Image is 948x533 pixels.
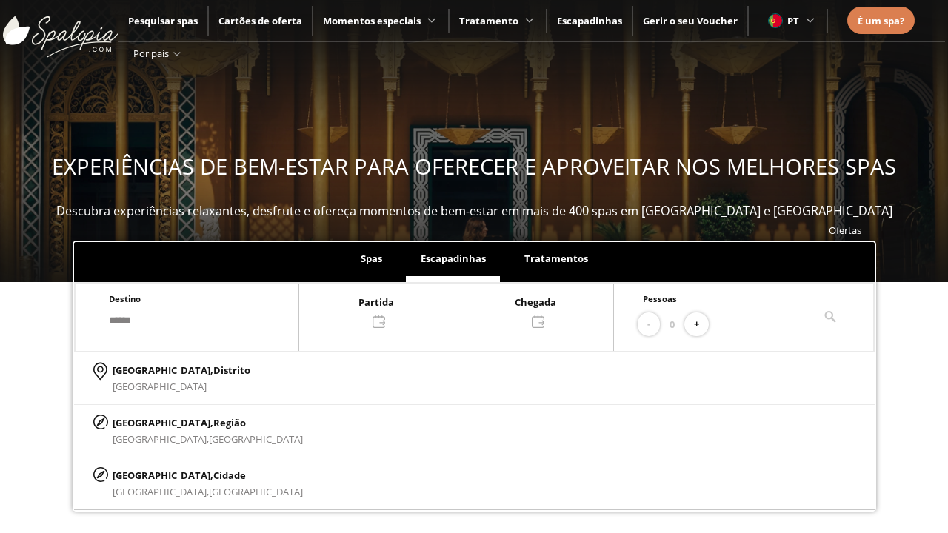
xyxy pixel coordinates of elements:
[643,293,677,304] span: Pessoas
[684,312,709,337] button: +
[113,432,209,446] span: [GEOGRAPHIC_DATA],
[638,312,660,337] button: -
[113,485,209,498] span: [GEOGRAPHIC_DATA],
[56,203,892,219] span: Descubra experiências relaxantes, desfrute e ofereça momentos de bem-estar em mais de 400 spas em...
[3,1,118,58] img: ImgLogoSpalopia.BvClDcEz.svg
[113,415,303,431] p: [GEOGRAPHIC_DATA],
[113,380,207,393] span: [GEOGRAPHIC_DATA]
[52,152,896,181] span: EXPERIÊNCIAS DE BEM-ESTAR PARA OFERECER E APROVEITAR NOS MELHORES SPAS
[133,47,169,60] span: Por país
[209,485,303,498] span: [GEOGRAPHIC_DATA]
[213,469,246,482] span: Cidade
[643,14,738,27] a: Gerir o seu Voucher
[109,293,141,304] span: Destino
[113,467,303,483] p: [GEOGRAPHIC_DATA],
[858,14,904,27] span: É um spa?
[128,14,198,27] a: Pesquisar spas
[858,13,904,29] a: É um spa?
[829,224,861,237] a: Ofertas
[421,252,486,265] span: Escapadinhas
[113,362,250,378] p: [GEOGRAPHIC_DATA],
[670,316,675,332] span: 0
[213,363,250,377] span: Distrito
[218,14,302,27] a: Cartões de oferta
[209,432,303,446] span: [GEOGRAPHIC_DATA]
[557,14,622,27] a: Escapadinhas
[361,252,382,265] span: Spas
[213,416,246,429] span: Região
[524,252,588,265] span: Tratamentos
